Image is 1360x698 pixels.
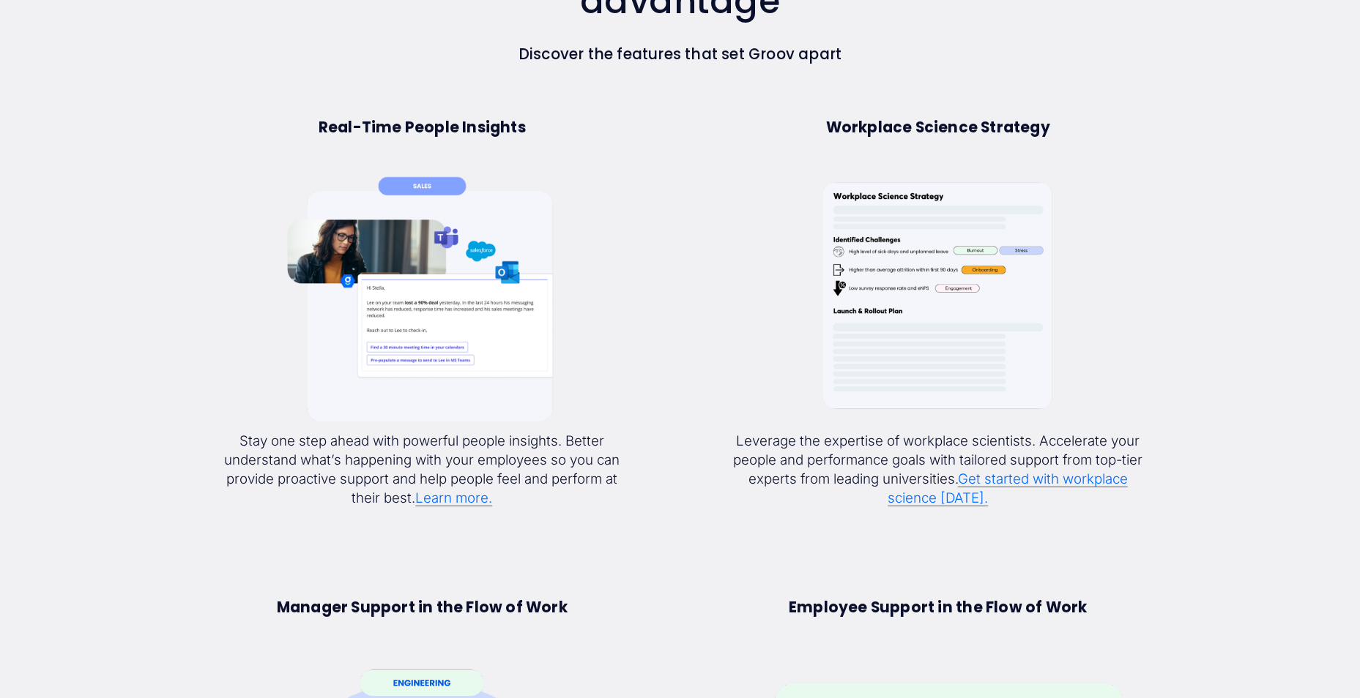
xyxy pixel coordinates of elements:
a: Get started with workplace science [DATE]. [888,470,1128,506]
h4: Discover the features that set Groov apart [211,45,1148,63]
p: Stay one step ahead with powerful people insights. Better understand what’s happening with your e... [211,432,633,509]
a: Learn more. [415,489,492,506]
strong: Workplace Science Strategy [826,117,1050,138]
strong: Employee Support in the Flow of Work [789,597,1087,618]
strong: Real-Time People Insights [319,117,526,138]
strong: Manager Support in the Flow of Work [277,597,568,618]
p: Leverage the expertise of workplace scientists. Accelerate your people and performance goals with... [727,432,1149,509]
